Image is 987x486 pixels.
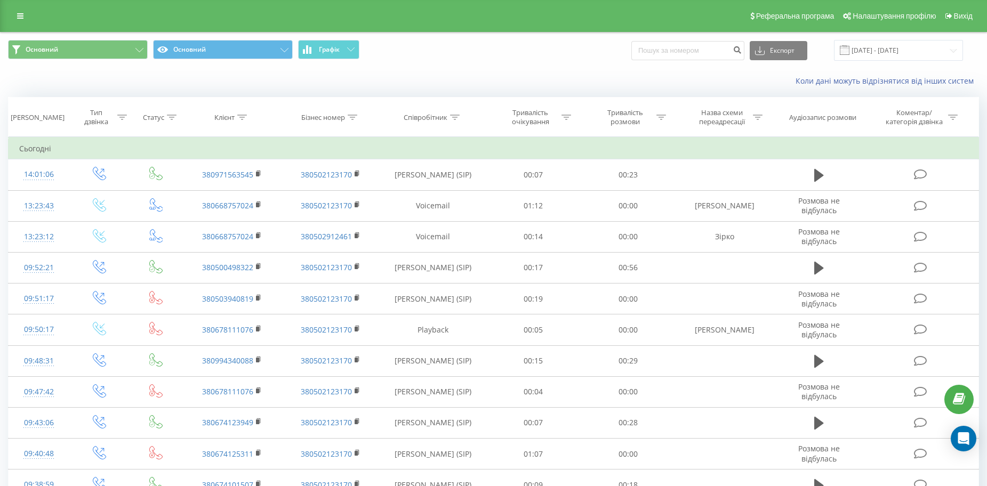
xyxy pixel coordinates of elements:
[301,325,352,335] a: 380502123170
[301,417,352,427] a: 380502123170
[798,196,840,215] span: Розмова не відбулась
[19,257,58,278] div: 09:52:21
[486,190,581,221] td: 01:12
[502,108,559,126] div: Тривалість очікування
[486,283,581,314] td: 00:19
[750,41,807,60] button: Експорт
[486,314,581,345] td: 00:05
[380,190,486,221] td: Voicemail
[380,439,486,469] td: [PERSON_NAME] (SIP)
[581,439,676,469] td: 00:00
[486,439,581,469] td: 01:07
[581,283,676,314] td: 00:00
[202,355,253,366] a: 380994340088
[380,314,486,345] td: Playback
[202,262,253,272] a: 380500498322
[486,376,581,407] td: 00:04
[19,319,58,340] div: 09:50:17
[301,449,352,459] a: 380502123170
[19,382,58,402] div: 09:47:42
[19,288,58,309] div: 09:51:17
[202,325,253,335] a: 380678111076
[581,376,676,407] td: 00:00
[78,108,115,126] div: Тип дзвінка
[153,40,293,59] button: Основний
[19,351,58,371] div: 09:48:31
[693,108,750,126] div: Назва схеми переадресації
[798,382,840,401] span: Розмова не відбулась
[11,113,65,122] div: [PERSON_NAME]
[380,221,486,252] td: Voicemail
[581,221,676,252] td: 00:00
[202,200,253,210] a: 380668757024
[581,314,676,345] td: 00:00
[486,252,581,283] td: 00:17
[301,294,352,304] a: 380502123170
[19,226,58,247] div: 13:23:12
[380,407,486,438] td: [PERSON_NAME] (SIP)
[298,40,359,59] button: Графік
[675,190,774,221] td: [PERSON_NAME]
[798,289,840,309] span: Розмова не відбулась
[486,345,581,376] td: 00:15
[853,12,936,20] span: Налаштування профілю
[301,262,352,272] a: 380502123170
[581,407,676,438] td: 00:28
[202,417,253,427] a: 380674123949
[19,196,58,216] div: 13:23:43
[486,159,581,190] td: 00:07
[9,138,979,159] td: Сьогодні
[301,200,352,210] a: 380502123170
[675,221,774,252] td: Зірко
[486,221,581,252] td: 00:14
[202,386,253,396] a: 380678111076
[19,412,58,433] div: 09:43:06
[301,113,345,122] div: Бізнес номер
[143,113,164,122] div: Статус
[301,231,352,241] a: 380502912461
[675,314,774,345] td: [PERSON_NAME]
[404,113,447,122] div: Співробітник
[581,252,676,283] td: 00:56
[380,159,486,190] td: [PERSON_NAME] (SIP)
[954,12,973,20] span: Вихід
[301,355,352,366] a: 380502123170
[798,443,840,463] span: Розмова не відбулась
[19,443,58,464] div: 09:40:48
[380,283,486,314] td: [PERSON_NAME] (SIP)
[301,169,352,180] a: 380502123170
[631,41,744,60] input: Пошук за номером
[597,108,654,126] div: Тривалість розмови
[202,169,253,180] a: 380971563545
[796,76,979,86] a: Коли дані можуть відрізнятися вiд інших систем
[798,226,840,246] span: Розмова не відбулась
[380,252,486,283] td: [PERSON_NAME] (SIP)
[883,108,945,126] div: Коментар/категорія дзвінка
[19,164,58,185] div: 14:01:06
[798,320,840,339] span: Розмова не відбулась
[581,159,676,190] td: 00:23
[789,113,856,122] div: Аудіозапис розмови
[202,449,253,459] a: 380674125311
[26,45,58,54] span: Основний
[8,40,148,59] button: Основний
[380,345,486,376] td: [PERSON_NAME] (SIP)
[319,46,340,53] span: Графік
[581,190,676,221] td: 00:00
[202,294,253,304] a: 380503940819
[214,113,235,122] div: Клієнт
[486,407,581,438] td: 00:07
[380,376,486,407] td: [PERSON_NAME] (SIP)
[581,345,676,376] td: 00:29
[756,12,834,20] span: Реферальна програма
[951,426,976,451] div: Open Intercom Messenger
[301,386,352,396] a: 380502123170
[202,231,253,241] a: 380668757024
